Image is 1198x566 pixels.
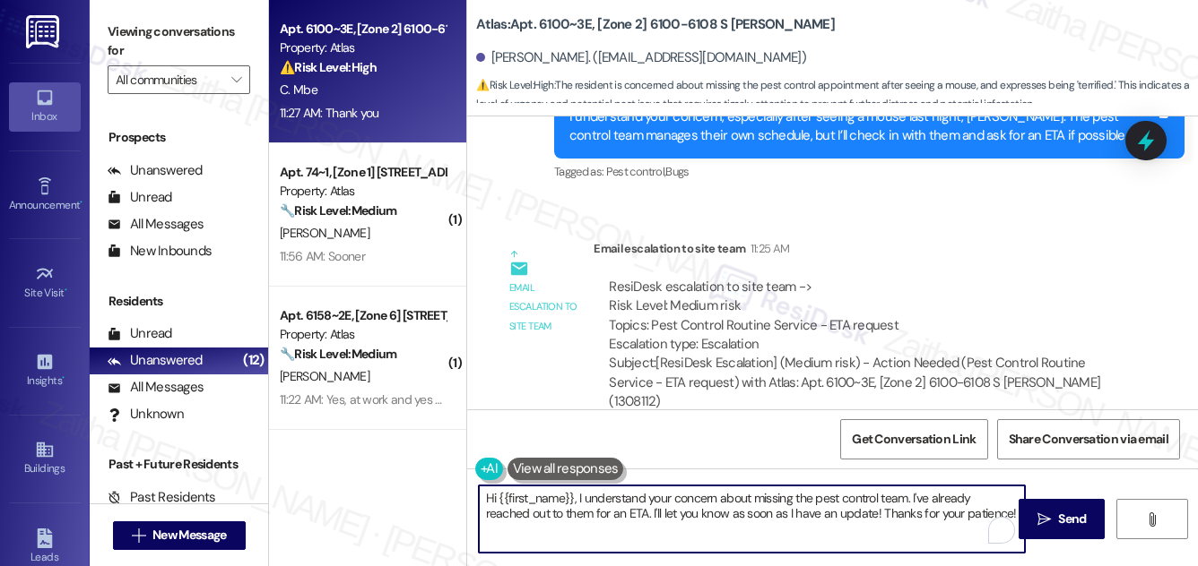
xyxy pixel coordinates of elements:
[9,82,81,131] a: Inbox
[476,48,806,67] div: [PERSON_NAME]. ([EMAIL_ADDRESS][DOMAIN_NAME])
[280,368,369,384] span: [PERSON_NAME]
[90,128,268,147] div: Prospects
[1058,510,1086,528] span: Send
[569,107,1156,146] div: I understand your concern, especially after seeing a mouse last night, [PERSON_NAME]. The pest co...
[108,405,184,424] div: Unknown
[90,455,268,474] div: Past + Future Residents
[280,391,585,407] div: 11:22 AM: Yes, at work and yes you can enter the apartment
[840,419,987,459] button: Get Conversation Link
[479,485,1025,553] textarea: To enrich screen reader interactions, please activate Accessibility in Grammarly extension settings
[152,526,226,545] span: New Message
[997,419,1180,459] button: Share Conversation via email
[554,159,1185,184] div: Tagged as:
[239,347,268,374] div: (12)
[65,284,67,296] span: •
[26,15,63,48] img: ResiDesk Logo
[108,161,203,180] div: Unanswered
[113,521,246,550] button: New Message
[108,324,172,343] div: Unread
[476,15,835,34] b: Atlas: Apt. 6100~3E, [Zone 2] 6100-6108 S [PERSON_NAME]
[1037,512,1051,527] i: 
[108,351,203,370] div: Unanswered
[280,20,446,39] div: Apt. 6100~3E, [Zone 2] 6100-6108 S [PERSON_NAME]
[609,354,1109,411] div: Subject: [ResiDesk Escalation] (Medium risk) - Action Needed (Pest Control Routine Service - ETA ...
[594,239,1124,264] div: Email escalation to site team
[280,346,396,362] strong: 🔧 Risk Level: Medium
[108,488,216,507] div: Past Residents
[9,347,81,395] a: Insights •
[280,225,369,241] span: [PERSON_NAME]
[280,202,396,219] strong: 🔧 Risk Level: Medium
[108,215,204,234] div: All Messages
[665,164,689,179] span: Bugs
[80,196,82,209] span: •
[9,434,81,483] a: Buildings
[1019,499,1106,539] button: Send
[280,163,446,182] div: Apt. 74~1, [Zone 1] [STREET_ADDRESS][US_STATE]
[1145,512,1159,527] i: 
[280,248,365,264] div: 11:56 AM: Sooner
[116,65,221,94] input: All communities
[609,278,1109,355] div: ResiDesk escalation to site team -> Risk Level: Medium risk Topics: Pest Control Routine Service ...
[509,279,579,336] div: Email escalation to site team
[280,105,379,121] div: 11:27 AM: Thank you
[280,81,317,98] span: C. Mbe
[90,292,268,311] div: Residents
[132,528,145,543] i: 
[280,39,446,57] div: Property: Atlas
[231,73,241,87] i: 
[476,78,553,92] strong: ⚠️ Risk Level: High
[280,325,446,344] div: Property: Atlas
[1009,430,1168,449] span: Share Conversation via email
[852,430,976,449] span: Get Conversation Link
[108,188,172,207] div: Unread
[746,239,790,258] div: 11:25 AM
[108,378,204,397] div: All Messages
[606,164,666,179] span: Pest control ,
[62,372,65,384] span: •
[476,76,1198,115] span: : The resident is concerned about missing the pest control appointment after seeing a mouse, and ...
[108,18,250,65] label: Viewing conversations for
[9,259,81,307] a: Site Visit •
[108,242,212,261] div: New Inbounds
[280,306,446,325] div: Apt. 6158~2E, [Zone 6] [STREET_ADDRESS][PERSON_NAME][PERSON_NAME]
[280,182,446,201] div: Property: Atlas
[280,59,377,75] strong: ⚠️ Risk Level: High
